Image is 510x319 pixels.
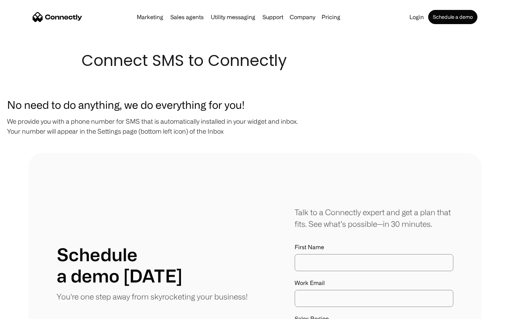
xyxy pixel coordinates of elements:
label: Work Email [295,280,453,286]
a: Schedule a demo [428,10,477,24]
a: Support [260,14,286,20]
p: We provide you with a phone number for SMS that is automatically installed in your widget and inb... [7,116,503,136]
a: Marketing [134,14,166,20]
p: ‍ [7,140,503,150]
ul: Language list [14,307,42,317]
a: Login [407,14,427,20]
h1: Connect SMS to Connectly [81,50,429,72]
a: Sales agents [168,14,206,20]
h3: No need to do anything, we do everything for you! [7,96,503,113]
a: Utility messaging [208,14,258,20]
aside: Language selected: English [7,307,42,317]
p: You're one step away from skyrocketing your business! [57,291,248,302]
div: Talk to a Connectly expert and get a plan that fits. See what’s possible—in 30 minutes. [295,206,453,230]
div: Company [290,12,315,22]
h1: Schedule a demo [DATE] [57,244,182,286]
label: First Name [295,244,453,251]
a: Pricing [319,14,343,20]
